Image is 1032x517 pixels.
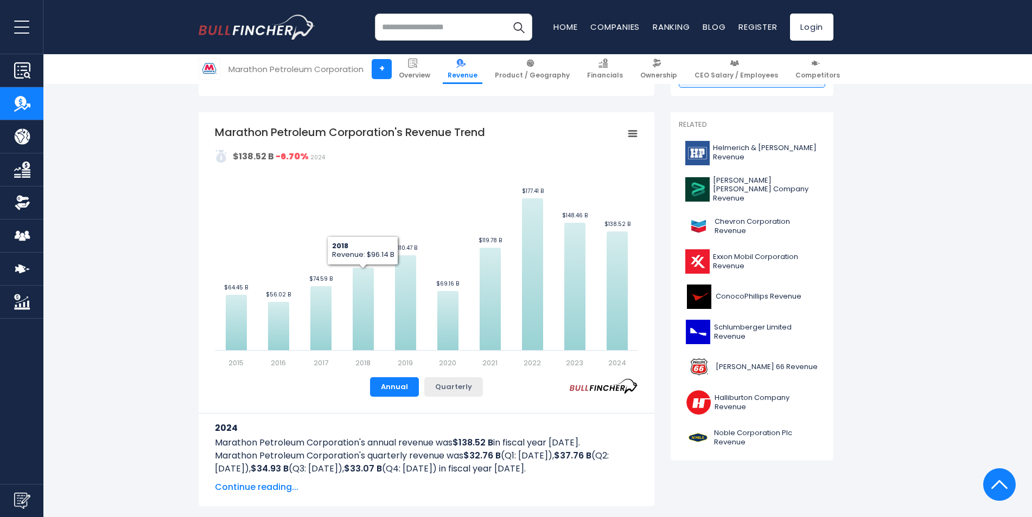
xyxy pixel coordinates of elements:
img: CVX logo [685,214,711,238]
a: Home [553,21,577,33]
a: [PERSON_NAME] [PERSON_NAME] Company Revenue [679,173,825,206]
a: Register [738,21,777,33]
a: Competitors [791,54,845,84]
text: 2020 [439,358,456,368]
text: $177.41 B [522,187,544,195]
img: COP logo [685,285,712,309]
img: XOM logo [685,249,710,274]
text: $96.14 B [352,256,374,264]
text: 2021 [482,358,498,368]
text: $138.52 B [604,220,630,228]
a: Schlumberger Limited Revenue [679,317,825,347]
text: 2017 [314,358,328,368]
text: $74.59 B [309,275,333,283]
tspan: Marathon Petroleum Corporation's Revenue Trend [215,125,485,140]
span: 2024 [310,153,325,161]
img: bullfincher logo [199,15,315,40]
text: $119.78 B [479,236,502,244]
a: Companies [590,21,640,33]
a: + [372,59,392,79]
img: addasd [215,150,228,163]
a: Financials [582,54,628,84]
img: SLB logo [685,320,711,344]
a: Chevron Corporation Revenue [679,211,825,241]
span: Product / Geography [495,71,570,80]
button: Annual [370,377,419,397]
h3: 2024 [215,421,638,435]
strong: -6.70% [276,150,309,163]
button: Search [505,14,532,41]
b: $37.76 B [554,449,591,462]
a: Ranking [653,21,690,33]
a: CEO Salary / Employees [690,54,783,84]
span: Continue reading... [215,481,638,494]
text: 2024 [608,358,626,368]
img: PSX logo [685,355,712,379]
a: Exxon Mobil Corporation Revenue [679,247,825,276]
b: $32.76 B [463,449,501,462]
a: Noble Corporation Plc Revenue [679,423,825,453]
strong: $138.52 B [233,150,274,163]
text: $64.45 B [224,283,248,292]
img: MPC logo [199,59,220,79]
span: Revenue [448,71,477,80]
span: Financials [587,71,623,80]
img: HP logo [685,141,710,165]
a: Halliburton Company Revenue [679,387,825,417]
img: NE logo [685,425,711,450]
a: [PERSON_NAME] 66 Revenue [679,352,825,382]
span: Overview [399,71,430,80]
svg: Marathon Petroleum Corporation's Revenue Trend [215,125,638,369]
b: $34.93 B [251,462,289,475]
img: HAL logo [685,390,711,415]
a: ConocoPhillips Revenue [679,282,825,312]
text: 2023 [566,358,583,368]
text: $69.16 B [436,280,459,288]
a: Go to homepage [199,15,315,40]
a: Ownership [635,54,682,84]
text: 2016 [271,358,286,368]
button: Quarterly [424,377,483,397]
a: Helmerich & [PERSON_NAME] Revenue [679,138,825,168]
a: Product / Geography [490,54,575,84]
text: $56.02 B [266,290,291,299]
span: Competitors [795,71,840,80]
img: BKR logo [685,177,710,202]
text: 2018 [355,358,371,368]
p: Marathon Petroleum Corporation's annual revenue was in fiscal year [DATE]. [215,436,638,449]
text: $148.46 B [562,211,588,219]
a: Login [790,14,833,41]
a: Overview [394,54,435,84]
text: 2015 [228,358,244,368]
img: Ownership [14,195,30,211]
text: $110.47 B [394,244,417,252]
span: CEO Salary / Employees [695,71,778,80]
p: Related [679,120,825,130]
b: $33.07 B [344,462,382,475]
span: Ownership [640,71,677,80]
p: Marathon Petroleum Corporation's quarterly revenue was (Q1: [DATE]), (Q2: [DATE]), (Q3: [DATE]), ... [215,449,638,475]
text: 2019 [398,358,413,368]
a: Revenue [443,54,482,84]
b: $138.52 B [453,436,493,449]
a: Blog [703,21,725,33]
text: 2022 [524,358,541,368]
div: Marathon Petroleum Corporation [228,63,364,75]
